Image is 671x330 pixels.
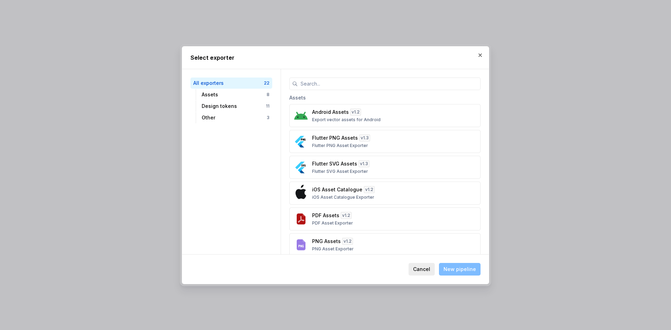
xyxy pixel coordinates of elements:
p: Android Assets [312,109,349,116]
div: Assets [289,90,481,104]
p: Flutter PNG Assets [312,134,358,141]
p: PNG Asset Exporter [312,246,354,252]
button: Design tokens11 [199,101,272,112]
p: PDF Asset Exporter [312,220,353,226]
p: Flutter SVG Asset Exporter [312,169,368,174]
button: Assets8 [199,89,272,100]
div: v 1.3 [359,160,369,167]
p: iOS Asset Catalogue [312,186,362,193]
p: PDF Assets [312,212,339,219]
div: v 1.3 [359,134,370,141]
div: v 1.2 [342,238,353,245]
div: 8 [267,92,269,97]
p: PNG Assets [312,238,341,245]
p: Flutter SVG Assets [312,160,357,167]
button: Other3 [199,112,272,123]
button: All exporters22 [190,78,272,89]
span: Cancel [413,266,430,273]
p: Export vector assets for Android [312,117,381,123]
div: v 1.2 [350,109,361,116]
button: Flutter PNG Assetsv1.3Flutter PNG Asset Exporter [289,130,481,153]
h2: Select exporter [190,53,481,62]
button: Android Assetsv1.2Export vector assets for Android [289,104,481,127]
input: Search... [298,78,481,90]
p: Flutter PNG Asset Exporter [312,143,368,148]
div: 22 [264,80,269,86]
button: iOS Asset Cataloguev1.2iOS Asset Catalogue Exporter [289,182,481,205]
p: iOS Asset Catalogue Exporter [312,195,374,200]
button: Cancel [409,263,435,276]
div: v 1.2 [364,186,375,193]
button: PNG Assetsv1.2PNG Asset Exporter [289,233,481,256]
div: 3 [267,115,269,120]
div: All exporters [193,80,264,87]
div: 11 [266,103,269,109]
div: Assets [202,91,267,98]
button: PDF Assetsv1.2PDF Asset Exporter [289,207,481,230]
div: v 1.2 [341,212,352,219]
div: Other [202,114,267,121]
div: Design tokens [202,103,266,110]
button: Flutter SVG Assetsv1.3Flutter SVG Asset Exporter [289,156,481,179]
